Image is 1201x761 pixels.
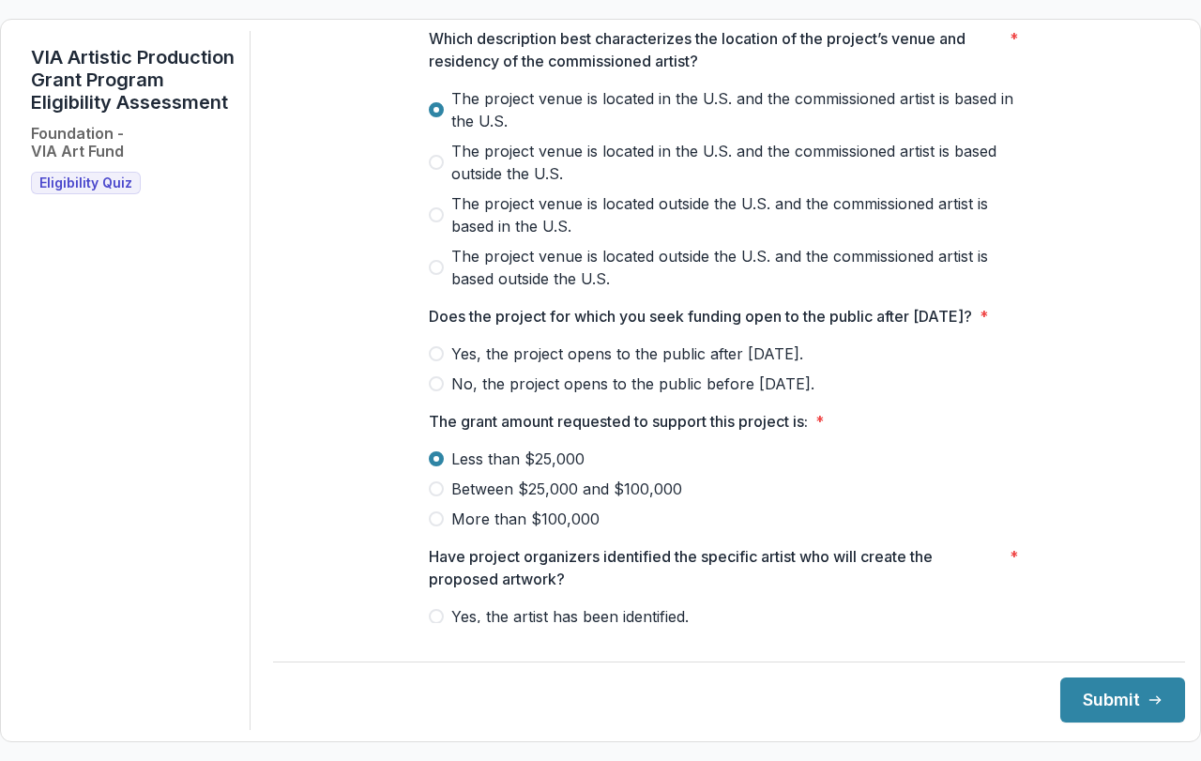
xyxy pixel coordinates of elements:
[451,342,803,365] span: Yes, the project opens to the public after [DATE].
[429,545,1002,590] p: Have project organizers identified the specific artist who will create the proposed artwork?
[31,125,124,160] h2: Foundation - VIA Art Fund
[451,448,585,470] span: Less than $25,000
[451,478,682,500] span: Between $25,000 and $100,000
[39,175,132,191] span: Eligibility Quiz
[429,305,972,327] p: Does the project for which you seek funding open to the public after [DATE]?
[451,508,600,530] span: More than $100,000
[451,245,1029,290] span: The project venue is located outside the U.S. and the commissioned artist is based outside the U.S.
[451,87,1029,132] span: The project venue is located in the U.S. and the commissioned artist is based in the U.S.
[429,410,808,433] p: The grant amount requested to support this project is:
[451,140,1029,185] span: The project venue is located in the U.S. and the commissioned artist is based outside the U.S.
[451,192,1029,237] span: The project venue is located outside the U.S. and the commissioned artist is based in the U.S.
[429,27,1002,72] p: Which description best characterizes the location of the project’s venue and residency of the com...
[451,373,814,395] span: No, the project opens to the public before [DATE].
[451,605,689,628] span: Yes, the artist has been identified.
[31,46,235,114] h1: VIA Artistic Production Grant Program Eligibility Assessment
[1060,677,1185,723] button: Submit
